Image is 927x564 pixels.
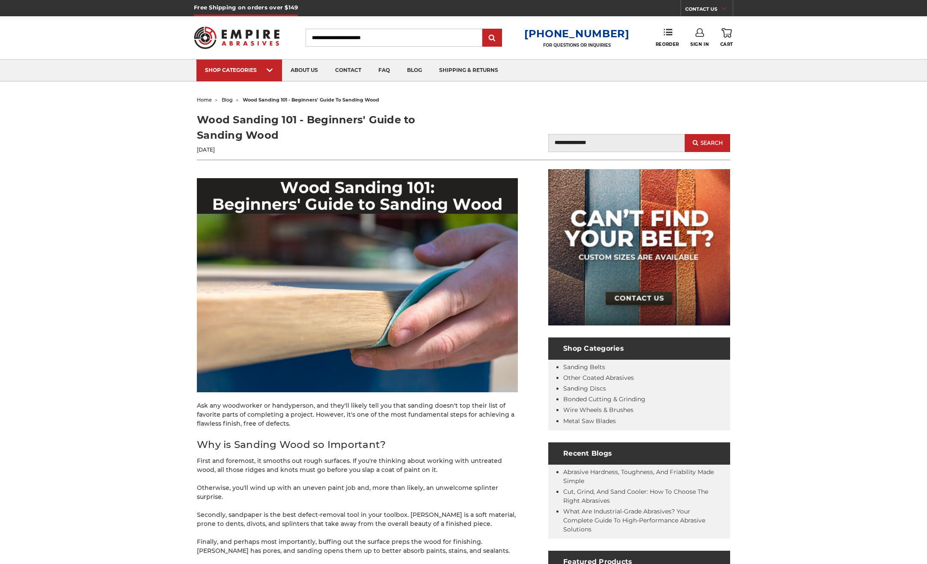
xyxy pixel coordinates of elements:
[563,507,705,533] a: What Are Industrial-Grade Abrasives? Your Complete Guide to High-Performance Abrasive Solutions
[685,4,733,16] a: CONTACT US
[197,112,463,143] h1: Wood Sanding 101 - Beginners' Guide to Sanding Wood
[548,442,730,465] h4: Recent Blogs
[563,363,605,371] a: Sanding Belts
[398,60,431,81] a: blog
[197,483,518,501] p: Otherwise, you'll wind up with an uneven paint job and, more than likely, an unwelcome splinter s...
[194,21,279,54] img: Empire Abrasives
[197,97,212,103] a: home
[563,417,616,425] a: Metal Saw Blades
[222,97,233,103] a: blog
[656,42,679,47] span: Reorder
[197,457,518,474] p: First and foremost, it smooths out rough surfaces. If you're thinking about working with untreate...
[370,60,398,81] a: faq
[327,60,370,81] a: contact
[563,488,708,504] a: Cut, Grind, and Sand Cooler: How to Choose the Right Abrasives
[720,28,733,47] a: Cart
[197,146,463,154] p: [DATE]
[205,67,273,73] div: SHOP CATEGORIES
[690,42,709,47] span: Sign In
[197,437,518,452] h2: Why is Sanding Wood so Important?
[243,97,379,103] span: wood sanding 101 - beginners' guide to sanding wood
[720,42,733,47] span: Cart
[563,406,633,414] a: Wire Wheels & Brushes
[197,537,518,555] p: Finally, and perhaps most importantly, buffing out the surface preps the wood for finishing. [PER...
[563,468,714,485] a: Abrasive Hardness, Toughness, and Friability Made Simple
[484,30,501,47] input: Submit
[701,140,723,146] span: Search
[685,134,730,152] button: Search
[548,169,730,325] img: promo banner for custom belts.
[524,42,630,48] p: FOR QUESTIONS OR INQUIRIES
[197,401,518,428] p: Ask any woodworker or handyperson, and they'll likely tell you that sanding doesn't top their lis...
[548,337,730,360] h4: Shop Categories
[563,395,645,403] a: Bonded Cutting & Grinding
[524,27,630,40] a: [PHONE_NUMBER]
[563,385,606,392] a: Sanding Discs
[431,60,507,81] a: shipping & returns
[656,28,679,47] a: Reorder
[197,510,518,528] p: Secondly, sandpaper is the best defect-removal tool in your toolbox. [PERSON_NAME] is a soft mate...
[282,60,327,81] a: about us
[197,178,518,392] img: sanding-wood-guide-beginners.jpg
[563,374,634,382] a: Other Coated Abrasives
